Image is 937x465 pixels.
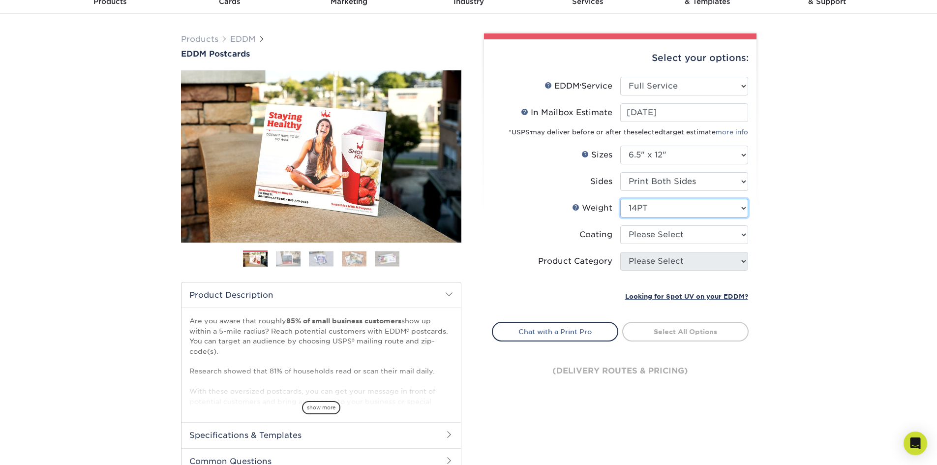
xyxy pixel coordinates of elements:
div: Coating [579,229,612,241]
div: Sizes [581,149,612,161]
img: EDDM Postcards 01 [181,60,461,253]
a: Select All Options [622,322,749,341]
img: EDDM 04 [342,251,366,266]
div: Weight [572,202,612,214]
div: Open Intercom Messenger [904,432,927,455]
a: EDDM [230,34,256,44]
a: Products [181,34,218,44]
img: EDDM 02 [276,251,301,266]
div: Select your options: [492,39,749,77]
img: EDDM 03 [309,251,333,266]
sup: ® [580,84,581,88]
a: EDDM Postcards [181,49,461,59]
small: Looking for Spot UV on your EDDM? [625,293,748,300]
small: *USPS may deliver before or after the target estimate [509,128,748,136]
span: show more [302,401,340,414]
div: In Mailbox Estimate [521,107,612,119]
sup: ® [530,130,531,133]
span: selected [635,128,663,136]
div: EDDM Service [544,80,612,92]
h2: Product Description [181,282,461,308]
input: Select Date [620,103,748,122]
span: EDDM Postcards [181,49,250,59]
h2: Specifications & Templates [181,422,461,448]
img: EDDM 01 [243,251,268,268]
div: Sides [590,176,612,187]
a: more info [716,128,748,136]
strong: 85% of small business customers [286,317,401,325]
div: Product Category [538,255,612,267]
a: Looking for Spot UV on your EDDM? [625,291,748,301]
div: (delivery routes & pricing) [492,341,749,401]
img: EDDM 05 [375,251,399,266]
a: Chat with a Print Pro [492,322,618,341]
